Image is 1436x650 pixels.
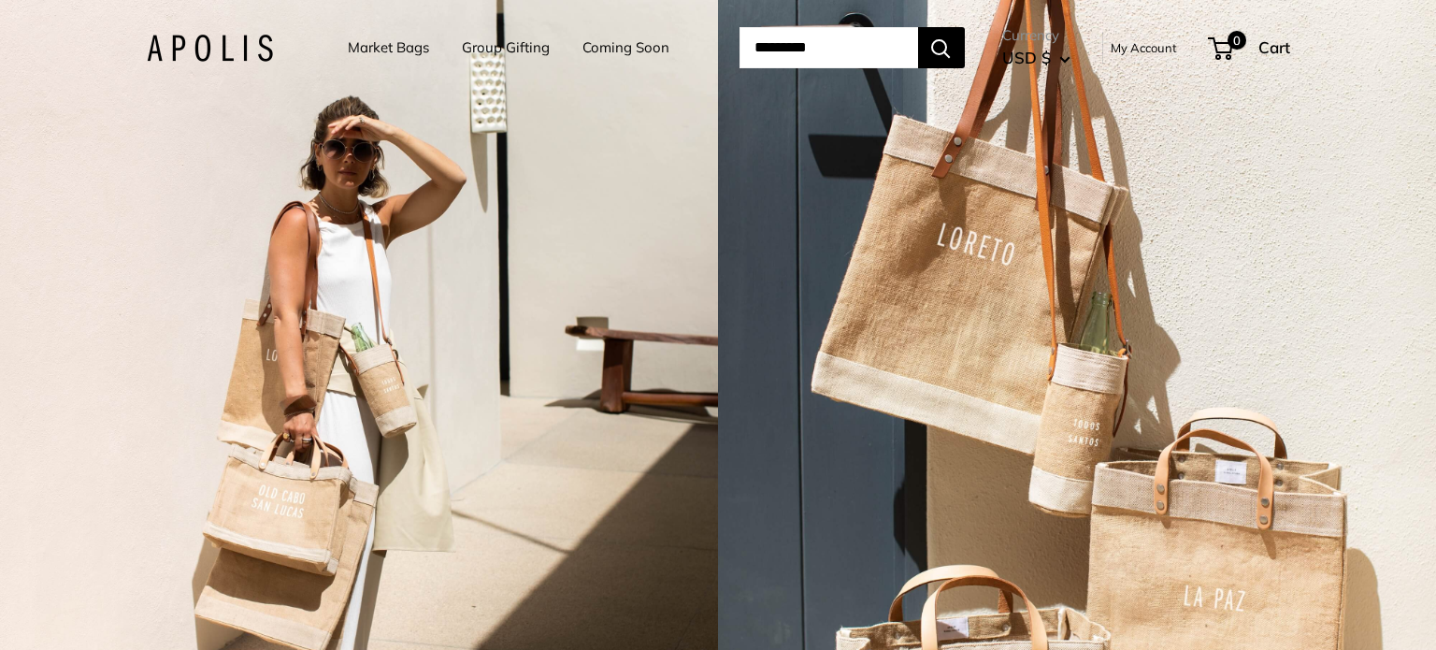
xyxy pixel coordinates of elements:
button: USD $ [1002,43,1070,73]
a: 0 Cart [1210,33,1290,63]
span: Cart [1258,37,1290,57]
a: Market Bags [348,35,429,61]
a: Coming Soon [582,35,669,61]
input: Search... [740,27,918,68]
a: Group Gifting [462,35,550,61]
span: USD $ [1002,48,1051,67]
img: Apolis [147,35,273,62]
span: Currency [1002,22,1070,49]
span: 0 [1227,31,1245,50]
a: My Account [1111,36,1177,59]
button: Search [918,27,965,68]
